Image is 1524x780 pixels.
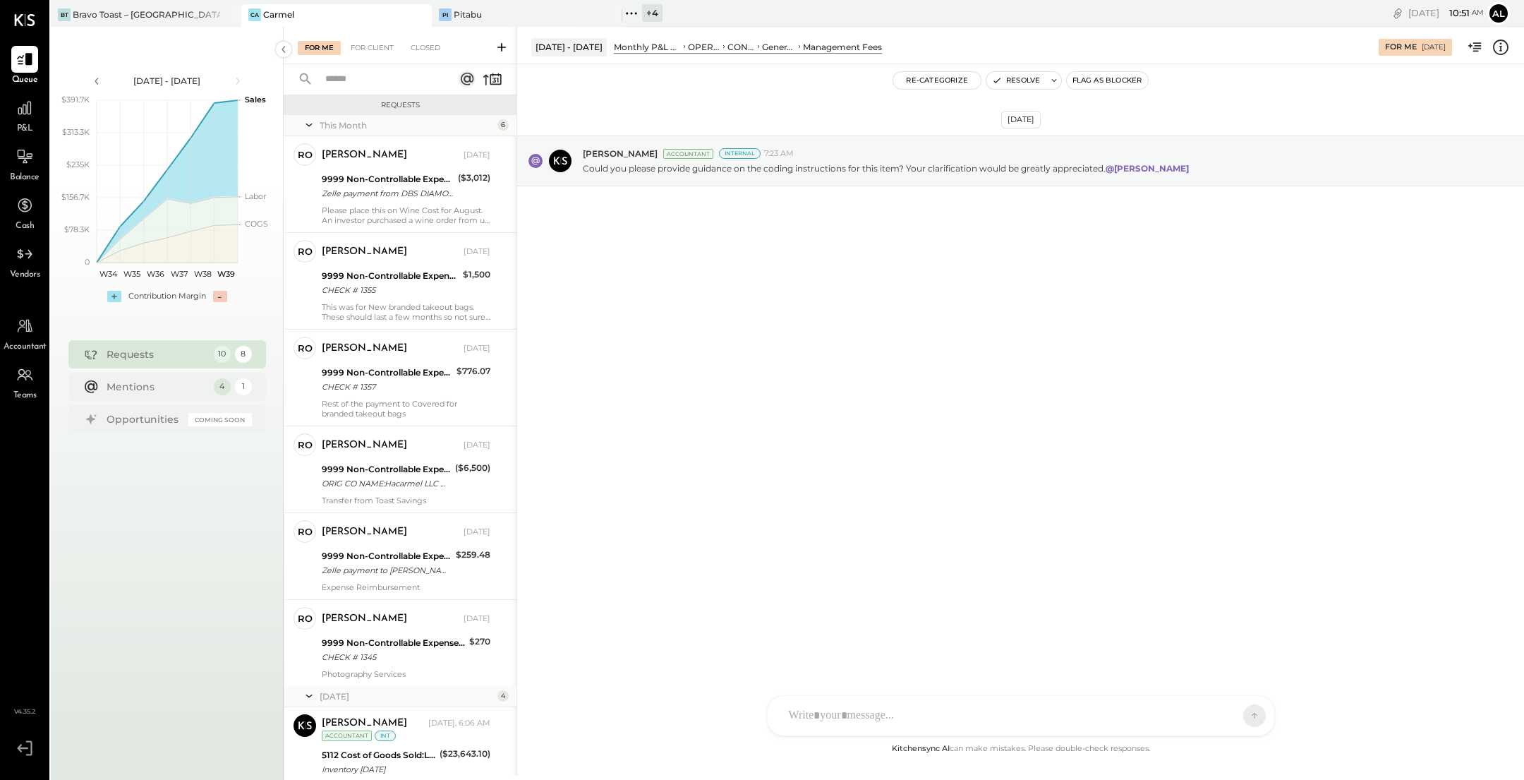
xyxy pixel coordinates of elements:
div: ORIG CO NAME:Hacarmel LLC ORIG ID:XXXXXX8768 DESC DATE: CO ENTRY DESCR:Payment SEC:CCD TRACE#:XXX... [322,476,451,491]
div: Photography Services [322,669,490,679]
div: 8 [235,346,252,363]
a: P&L [1,95,49,136]
text: $78.3K [64,224,90,234]
div: [DATE] [1422,42,1446,52]
div: Pitabu [454,8,482,20]
text: COGS [245,219,268,229]
div: 4 [497,690,509,702]
div: Management Fees [803,41,882,53]
div: + [107,291,121,302]
div: [DATE] [320,690,494,702]
div: Bravo Toast – [GEOGRAPHIC_DATA] [73,8,220,20]
text: W35 [123,269,140,279]
div: 10 [214,346,231,363]
button: Re-Categorize [893,72,981,89]
div: Contribution Margin [128,291,206,302]
div: This Month [320,119,494,131]
text: $313.3K [62,127,90,137]
div: ($6,500) [455,461,490,475]
div: Coming Soon [188,413,252,426]
div: $270 [469,635,490,649]
div: General & Administrative Expenses [762,41,796,53]
div: 6 [497,119,509,131]
div: Pi [439,8,452,21]
div: $1,500 [463,268,490,282]
span: Balance [10,172,40,184]
div: [DATE] - [DATE] [531,38,607,56]
text: $235K [66,160,90,169]
div: 9999 Non-Controllable Expenses:Other Income and Expenses:To Be Classified [322,636,465,650]
div: [DATE] - [DATE] [107,75,227,87]
div: [DATE] [464,150,490,161]
span: P&L [17,123,33,136]
div: Closed [404,41,447,55]
div: ($23,643.10) [440,747,490,761]
div: ro [298,612,313,625]
button: Flag as Blocker [1067,72,1148,89]
text: W38 [193,269,211,279]
div: Ca [248,8,261,21]
a: Vendors [1,241,49,282]
div: 5112 Cost of Goods Sold:Liquor Inventory Adjustment [322,748,435,762]
div: ro [298,438,313,452]
span: Cash [16,220,34,233]
text: $156.7K [61,192,90,202]
div: [DATE] [464,246,490,258]
div: OPERATING EXPENSES (EBITDA) [688,41,721,53]
div: [DATE] [464,527,490,538]
div: Requests [107,347,207,361]
div: Zelle payment from DBS DIAMONDS INC BAChfpv9ez42 [322,186,454,200]
div: [PERSON_NAME] [322,245,407,259]
div: int [375,731,396,741]
p: Could you please provide guidance on the coding instructions for this item? Your clarification wo... [583,162,1191,174]
text: Sales [245,95,266,104]
a: Accountant [1,313,49,354]
div: ro [298,342,313,355]
div: [PERSON_NAME] [322,525,407,539]
div: Zelle payment to [PERSON_NAME] JPM99blqkejv [322,563,452,577]
div: CHECK # 1345 [322,650,465,664]
div: Internal [719,148,761,159]
div: For Me [1385,42,1417,53]
text: Labor [245,191,266,201]
span: Teams [13,390,37,402]
div: copy link [1391,6,1405,20]
div: ro [298,525,313,539]
span: Accountant [4,341,47,354]
div: [DATE] [464,343,490,354]
div: Please place this on Wine Cost for August. An investor purchased a wine order from us in late aug... [322,205,490,225]
div: Inventory [DATE] [322,762,435,776]
a: Cash [1,192,49,233]
div: [PERSON_NAME] [322,342,407,356]
span: Vendors [10,269,40,282]
div: BT [58,8,71,21]
a: Queue [1,46,49,87]
span: 7:23 AM [764,148,794,160]
div: [DATE] [464,613,490,625]
button: Al [1487,2,1510,25]
div: [DATE], 6:06 AM [428,718,490,729]
div: Mentions [107,380,207,394]
div: Accountant [663,149,713,159]
div: ro [298,148,313,162]
div: 1 [235,378,252,395]
div: - [213,291,227,302]
div: ro [298,245,313,258]
div: [DATE] [1408,6,1484,20]
text: W36 [146,269,164,279]
div: + 4 [642,4,663,22]
div: Expense Reimbursement [322,582,490,592]
a: Teams [1,361,49,402]
div: Accountant [322,731,372,741]
span: Queue [12,74,38,87]
text: W37 [170,269,187,279]
div: For Me [298,41,341,55]
div: Transfer from Toast Savings [322,496,490,505]
div: $259.48 [456,548,490,562]
div: 9999 Non-Controllable Expenses:Other Income and Expenses:To Be Classified [322,462,451,476]
text: W39 [217,269,234,279]
a: Balance [1,143,49,184]
div: [PERSON_NAME] [322,612,407,626]
div: CONTROLLABLE EXPENSES [727,41,754,53]
div: Requests [291,100,509,110]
